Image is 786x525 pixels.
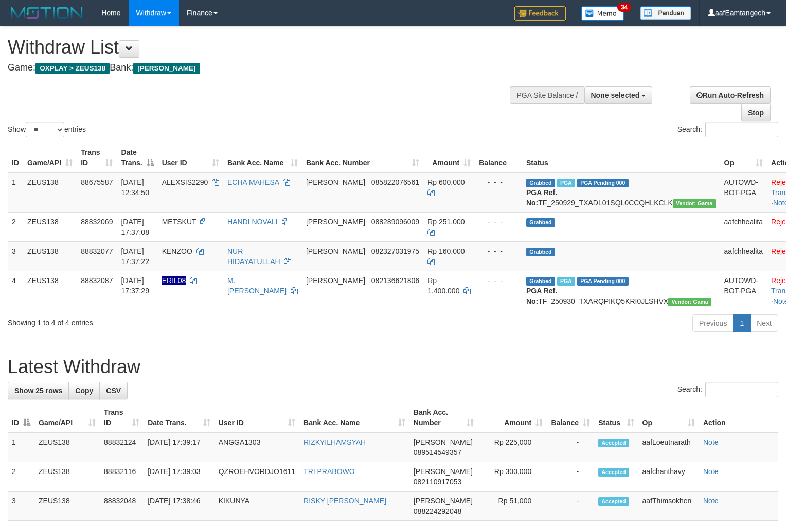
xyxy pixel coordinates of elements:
span: OXPLAY > ZEUS138 [35,63,110,74]
span: 88832077 [81,247,113,255]
a: 1 [733,314,751,332]
a: Run Auto-Refresh [690,86,771,104]
td: ZEUS138 [34,492,100,521]
a: RISKY [PERSON_NAME] [303,497,386,505]
span: Copy 089514549357 to clipboard [414,448,461,457]
th: Date Trans.: activate to sort column descending [117,143,157,172]
th: Amount: activate to sort column ascending [423,143,475,172]
td: 88832116 [100,462,144,492]
span: Copy 088224292048 to clipboard [414,507,461,515]
td: TF_250930_TXARQPIKQ5KRI0JLSHVX [522,271,720,310]
span: Accepted [598,497,629,506]
th: Bank Acc. Number: activate to sort column ascending [302,143,423,172]
td: KIKUNYA [215,492,299,521]
a: Previous [692,314,734,332]
span: Rp 1.400.000 [427,276,459,295]
span: [DATE] 17:37:22 [121,247,149,266]
h1: Withdraw List [8,37,514,58]
a: ECHA MAHESA [227,178,279,186]
th: Balance [475,143,522,172]
td: 88832048 [100,492,144,521]
span: Rp 600.000 [427,178,465,186]
td: - [547,492,594,521]
span: CSV [106,387,121,395]
span: [PERSON_NAME] [306,247,365,255]
th: Date Trans.: activate to sort column ascending [144,403,215,432]
span: [PERSON_NAME] [414,497,473,505]
span: Vendor URL: https://trx31.1velocity.biz [668,297,711,306]
td: [DATE] 17:39:17 [144,432,215,462]
span: Grabbed [526,248,555,256]
span: KENZOO [162,247,192,255]
td: aafchhealita [720,212,767,241]
th: ID [8,143,23,172]
th: Op: activate to sort column ascending [638,403,699,432]
label: Search: [677,122,778,137]
span: Copy 082327031975 to clipboard [371,247,419,255]
div: - - - [479,217,518,227]
td: QZROEHVORDJO1611 [215,462,299,492]
td: [DATE] 17:39:03 [144,462,215,492]
td: 2 [8,212,23,241]
span: Vendor URL: https://trx31.1velocity.biz [673,199,716,208]
td: ZEUS138 [23,172,77,213]
span: 88832087 [81,276,113,285]
td: aafThimsokhen [638,492,699,521]
a: M. [PERSON_NAME] [227,276,287,295]
span: [PERSON_NAME] [414,438,473,446]
th: ID: activate to sort column descending [8,403,34,432]
a: Note [703,467,719,476]
select: Showentries [26,122,64,137]
span: Grabbed [526,218,555,227]
input: Search: [705,382,778,397]
td: AUTOWD-BOT-PGA [720,271,767,310]
th: Bank Acc. Number: activate to sort column ascending [409,403,478,432]
a: Stop [741,104,771,121]
td: aafchanthavy [638,462,699,492]
th: Action [699,403,778,432]
td: ZEUS138 [23,212,77,241]
span: [DATE] 12:34:50 [121,178,149,197]
td: ZEUS138 [23,271,77,310]
a: NUR HIDAYATULLAH [227,247,280,266]
td: ZEUS138 [34,432,100,462]
span: Grabbed [526,277,555,286]
span: Copy 082110917053 to clipboard [414,478,461,486]
a: HANDI NOVALI [227,218,278,226]
div: - - - [479,275,518,286]
span: [PERSON_NAME] [133,63,200,74]
td: 2 [8,462,34,492]
b: PGA Ref. No: [526,188,557,207]
td: - [547,462,594,492]
a: Copy [68,382,100,399]
span: PGA Pending [577,277,629,286]
a: Note [703,497,719,505]
span: [PERSON_NAME] [414,467,473,476]
th: Trans ID: activate to sort column ascending [100,403,144,432]
td: TF_250929_TXADL01SQL0CCQHLKCLK [522,172,720,213]
td: AUTOWD-BOT-PGA [720,172,767,213]
a: RIZKYILHAMSYAH [303,438,366,446]
td: aafLoeutnarath [638,432,699,462]
span: Marked by aafpengsreynich [557,277,575,286]
td: 3 [8,492,34,521]
a: TRI PRABOWO [303,467,355,476]
a: CSV [99,382,128,399]
a: Note [703,438,719,446]
td: ANGGA1303 [215,432,299,462]
td: 1 [8,172,23,213]
td: 1 [8,432,34,462]
th: Game/API: activate to sort column ascending [23,143,77,172]
span: 34 [617,3,631,12]
th: Op: activate to sort column ascending [720,143,767,172]
a: Show 25 rows [8,382,69,399]
th: Amount: activate to sort column ascending [478,403,547,432]
th: User ID: activate to sort column ascending [158,143,223,172]
span: 88675587 [81,178,113,186]
span: PGA Pending [577,179,629,187]
span: 88832069 [81,218,113,226]
b: PGA Ref. No: [526,287,557,305]
div: - - - [479,177,518,187]
span: Accepted [598,468,629,477]
td: Rp 300,000 [478,462,547,492]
